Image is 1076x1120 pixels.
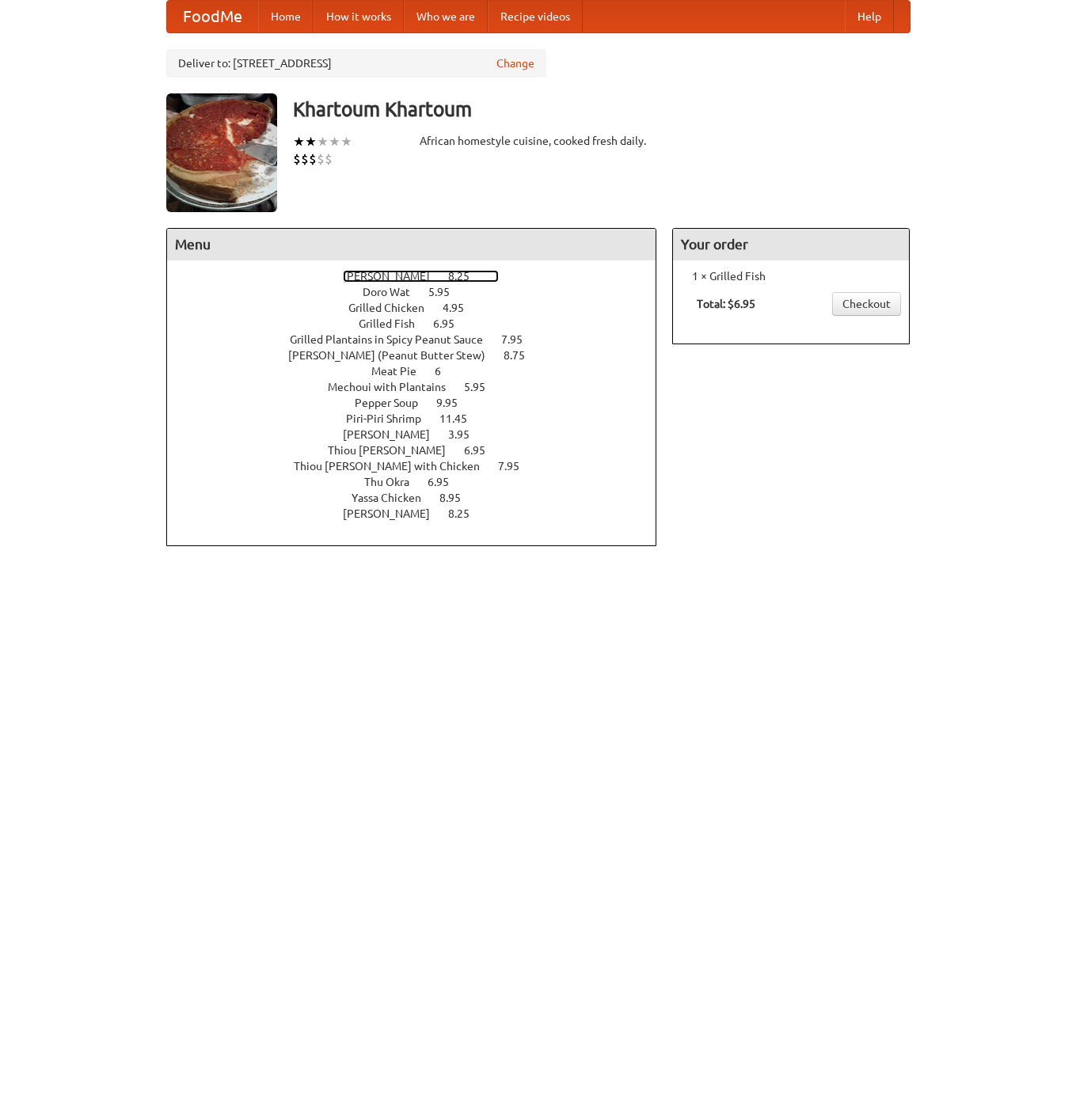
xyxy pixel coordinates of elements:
a: Doro Wat 5.95 [363,286,479,298]
div: Deliver to: [STREET_ADDRESS] [166,49,546,78]
li: $ [325,150,333,168]
span: 4.95 [443,302,480,314]
span: Grilled Fish [359,317,431,330]
a: Yassa Chicken 8.95 [352,492,490,504]
h3: Khartoum Khartoum [293,93,911,125]
span: Mechoui with Plantains [328,381,462,393]
a: Mechoui with Plantains 5.95 [328,381,515,393]
h4: Your order [673,229,909,260]
a: Grilled Fish 6.95 [359,317,484,330]
span: 8.25 [448,270,485,283]
img: angular.jpg [166,93,277,212]
span: 5.95 [428,286,466,298]
span: Yassa Chicken [352,492,437,504]
span: 8.75 [504,349,541,362]
span: Thiou [PERSON_NAME] with Chicken [294,460,496,473]
span: Meat Pie [371,365,432,378]
li: ★ [340,133,352,150]
li: ★ [317,133,329,150]
span: 6.95 [428,476,465,488]
span: 6.95 [433,317,470,330]
span: 3.95 [448,428,485,441]
a: Checkout [832,292,901,316]
a: Change [496,55,534,71]
li: ★ [329,133,340,150]
span: 9.95 [436,397,473,409]
a: Grilled Chicken 4.95 [348,302,493,314]
span: Grilled Chicken [348,302,440,314]
span: [PERSON_NAME] (Peanut Butter Stew) [288,349,501,362]
a: [PERSON_NAME] 8.25 [343,270,499,283]
li: ★ [305,133,317,150]
span: Thiou [PERSON_NAME] [328,444,462,457]
a: [PERSON_NAME] 3.95 [343,428,499,441]
li: $ [309,150,317,168]
h4: Menu [167,229,656,260]
a: [PERSON_NAME] 8.25 [343,507,499,520]
a: FoodMe [167,1,258,32]
span: Doro Wat [363,286,426,298]
span: Piri-Piri Shrimp [346,412,437,425]
div: African homestyle cuisine, cooked fresh daily. [420,133,657,149]
a: Grilled Plantains in Spicy Peanut Sauce 7.95 [290,333,552,346]
li: ★ [293,133,305,150]
span: Grilled Plantains in Spicy Peanut Sauce [290,333,499,346]
span: Pepper Soup [355,397,434,409]
li: 1 × Grilled Fish [681,268,901,284]
a: Thiou [PERSON_NAME] 6.95 [328,444,515,457]
a: Pepper Soup 9.95 [355,397,487,409]
li: $ [293,150,301,168]
li: $ [317,150,325,168]
a: [PERSON_NAME] (Peanut Butter Stew) 8.75 [288,349,554,362]
span: 6 [435,365,457,378]
span: 11.45 [439,412,483,425]
b: Total: $6.95 [697,298,755,310]
a: Recipe videos [488,1,583,32]
span: [PERSON_NAME] [343,270,446,283]
span: 8.95 [439,492,477,504]
a: Thu Okra 6.95 [364,476,478,488]
span: 7.95 [501,333,538,346]
span: 6.95 [464,444,501,457]
li: $ [301,150,309,168]
a: Meat Pie 6 [371,365,470,378]
span: [PERSON_NAME] [343,507,446,520]
a: Thiou [PERSON_NAME] with Chicken 7.95 [294,460,549,473]
a: Home [258,1,314,32]
span: 5.95 [464,381,501,393]
span: 8.25 [448,507,485,520]
span: 7.95 [498,460,535,473]
span: [PERSON_NAME] [343,428,446,441]
a: Who we are [404,1,488,32]
a: How it works [314,1,404,32]
a: Piri-Piri Shrimp 11.45 [346,412,496,425]
a: Help [845,1,894,32]
span: Thu Okra [364,476,425,488]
